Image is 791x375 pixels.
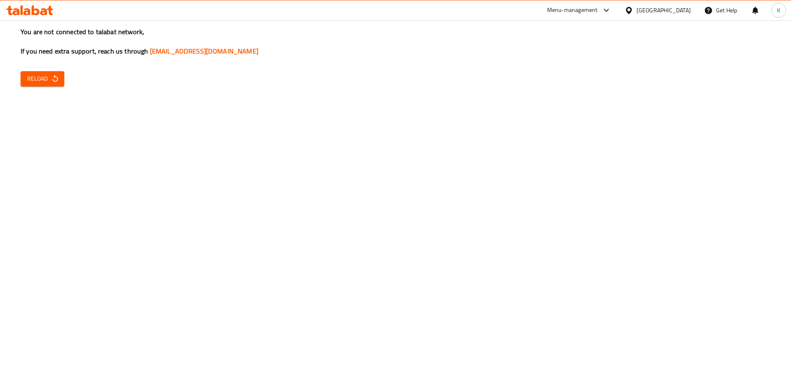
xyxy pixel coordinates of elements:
button: Reload [21,71,64,86]
a: [EMAIL_ADDRESS][DOMAIN_NAME] [150,45,258,57]
span: Reload [27,74,58,84]
div: [GEOGRAPHIC_DATA] [637,6,691,15]
div: Menu-management [547,5,598,15]
span: K [777,6,780,15]
h3: You are not connected to talabat network, If you need extra support, reach us through [21,27,770,56]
